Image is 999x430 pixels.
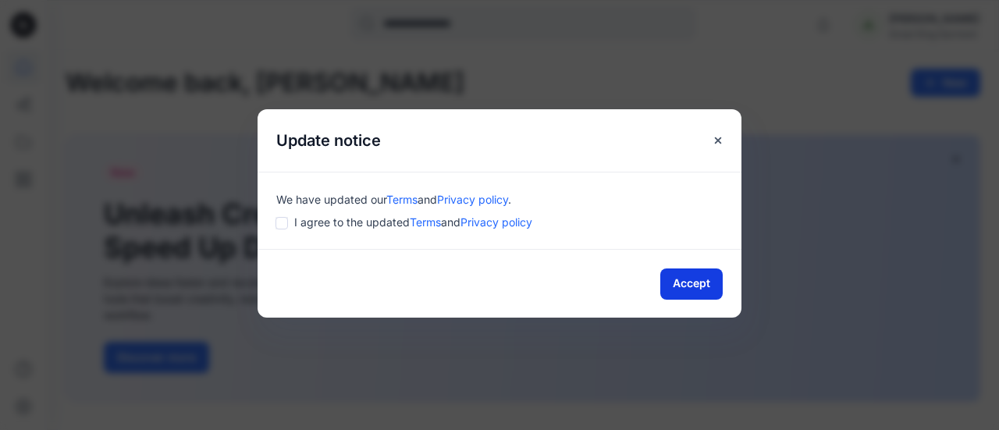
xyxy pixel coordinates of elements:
[276,191,723,208] div: We have updated our .
[441,215,460,229] span: and
[660,268,723,300] button: Accept
[460,215,532,229] a: Privacy policy
[437,193,508,206] a: Privacy policy
[704,126,732,155] button: Close
[386,193,418,206] a: Terms
[294,214,532,230] span: I agree to the updated
[418,193,437,206] span: and
[410,215,441,229] a: Terms
[258,109,400,172] h5: Update notice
